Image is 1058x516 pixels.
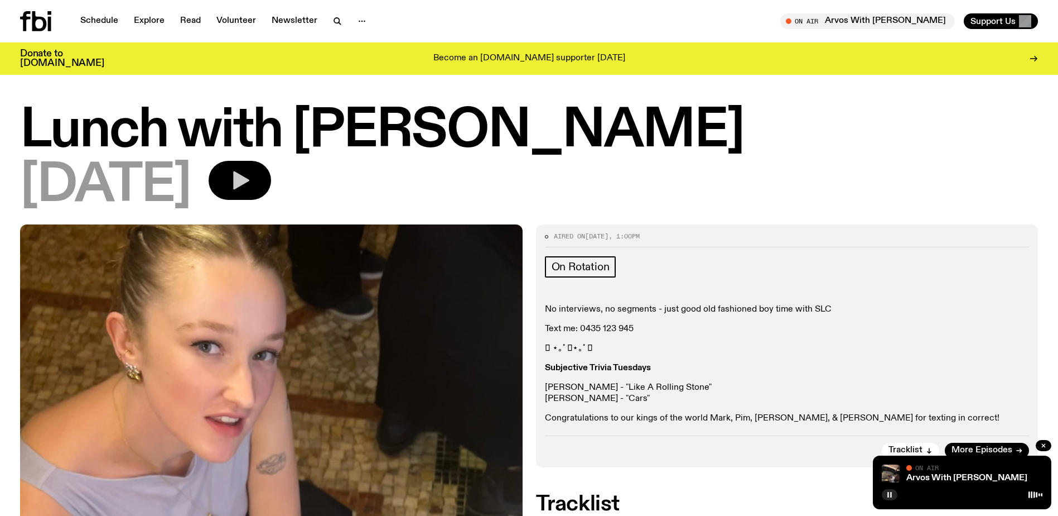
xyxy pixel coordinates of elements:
span: More Episodes [951,446,1012,455]
span: [DATE] [585,232,608,241]
a: Volunteer [210,13,263,29]
span: On Rotation [552,261,610,273]
a: Arvos With [PERSON_NAME] [906,474,1027,482]
h2: Tracklist [536,494,1038,514]
p: Become an [DOMAIN_NAME] supporter [DATE] [433,54,625,64]
p: [PERSON_NAME] - "Like A Rolling Stone" [PERSON_NAME] - "Cars" [545,383,1030,404]
strong: Subjective Trivia Tuesdays [545,364,651,372]
a: Read [173,13,207,29]
button: Tracklist [882,443,939,458]
button: On AirArvos With [PERSON_NAME] [780,13,955,29]
a: Explore [127,13,171,29]
span: Support Us [970,16,1016,26]
p: No interviews, no segments - just good old fashioned boy time with SLC [545,304,1030,315]
p: Text me: 0435 123 945 [545,324,1030,335]
p: 𓇼 ⋆｡˚ 𓆝⋆｡˚ 𓇼 [545,343,1030,354]
h3: Donate to [DOMAIN_NAME] [20,49,104,68]
span: Tracklist [888,446,922,455]
h1: Lunch with [PERSON_NAME] [20,106,1038,156]
span: [DATE] [20,161,191,211]
span: On Air [915,464,939,471]
span: , 1:00pm [608,232,640,241]
button: Support Us [964,13,1038,29]
span: Aired on [554,232,585,241]
a: Schedule [74,13,125,29]
a: On Rotation [545,256,616,278]
p: Congratulations to our kings of the world Mark, Pim, [PERSON_NAME], & [PERSON_NAME] for texting i... [545,413,1030,424]
a: Newsletter [265,13,324,29]
a: More Episodes [945,443,1029,458]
